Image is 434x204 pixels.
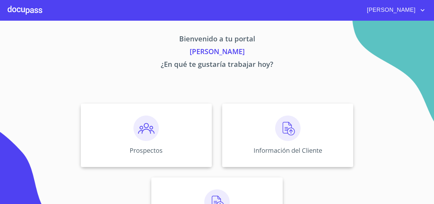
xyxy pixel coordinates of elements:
p: Prospectos [130,146,163,155]
p: ¿En qué te gustaría trabajar hoy? [21,59,413,72]
img: prospectos.png [133,116,159,141]
button: account of current user [362,5,426,15]
p: Información del Cliente [254,146,322,155]
img: carga.png [275,116,301,141]
p: Bienvenido a tu portal [21,33,413,46]
span: [PERSON_NAME] [362,5,419,15]
p: [PERSON_NAME] [21,46,413,59]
